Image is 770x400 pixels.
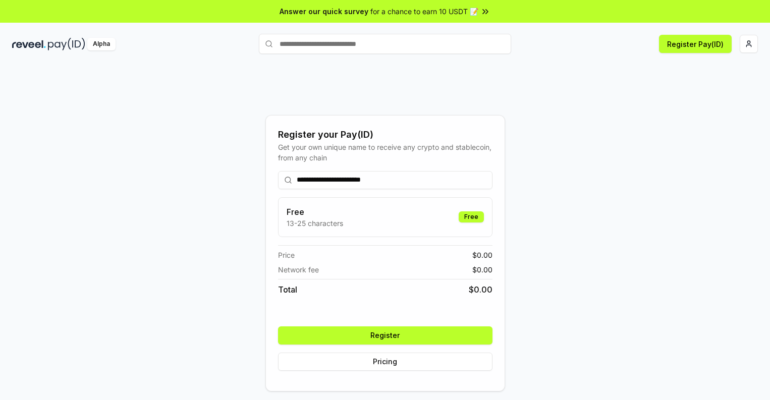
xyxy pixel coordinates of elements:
[87,38,116,50] div: Alpha
[12,38,46,50] img: reveel_dark
[280,6,368,17] span: Answer our quick survey
[287,206,343,218] h3: Free
[287,218,343,228] p: 13-25 characters
[278,128,492,142] div: Register your Pay(ID)
[459,211,484,222] div: Free
[278,264,319,275] span: Network fee
[278,283,297,296] span: Total
[472,264,492,275] span: $ 0.00
[278,353,492,371] button: Pricing
[370,6,478,17] span: for a chance to earn 10 USDT 📝
[659,35,732,53] button: Register Pay(ID)
[472,250,492,260] span: $ 0.00
[278,142,492,163] div: Get your own unique name to receive any crypto and stablecoin, from any chain
[278,250,295,260] span: Price
[278,326,492,345] button: Register
[469,283,492,296] span: $ 0.00
[48,38,85,50] img: pay_id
